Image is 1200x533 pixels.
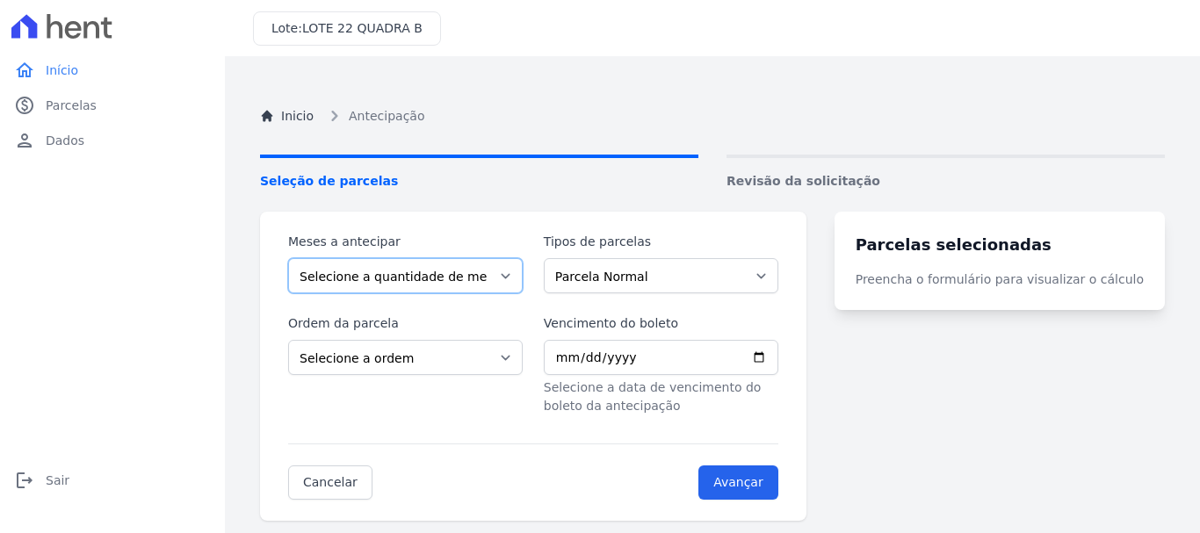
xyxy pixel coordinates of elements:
label: Meses a antecipar [288,233,523,251]
a: logoutSair [7,463,218,498]
label: Tipos de parcelas [544,233,778,251]
nav: Progress [260,155,1165,191]
label: Ordem da parcela [288,314,523,333]
a: Inicio [260,107,314,126]
a: homeInício [7,53,218,88]
span: LOTE 22 QUADRA B [302,21,423,35]
span: Seleção de parcelas [260,172,698,191]
span: Parcelas [46,97,97,114]
a: paidParcelas [7,88,218,123]
i: person [14,130,35,151]
input: Avançar [698,465,778,500]
span: Revisão da solicitação [727,172,1165,191]
span: Sair [46,472,69,489]
span: Dados [46,132,84,149]
a: Cancelar [288,465,372,500]
a: personDados [7,123,218,158]
span: Antecipação [349,107,424,126]
label: Vencimento do boleto [544,314,778,333]
h3: Parcelas selecionadas [856,233,1144,256]
h3: Lote: [271,19,423,38]
p: Selecione a data de vencimento do boleto da antecipação [544,378,778,415]
i: logout [14,470,35,491]
i: home [14,60,35,81]
span: Início [46,61,78,79]
i: paid [14,95,35,116]
nav: Breadcrumb [260,105,1165,126]
p: Preencha o formulário para visualizar o cálculo [856,270,1144,289]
